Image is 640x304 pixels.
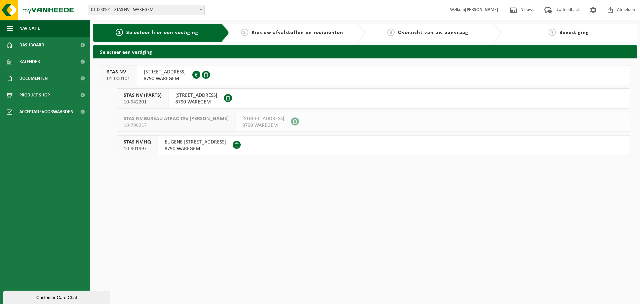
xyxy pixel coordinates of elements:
iframe: chat widget [3,289,111,304]
span: STAS NV (PARTS) [124,92,162,99]
span: 3 [387,29,395,36]
span: [STREET_ADDRESS] [175,92,217,99]
span: 4 [549,29,556,36]
span: 01-000101 - STAS NV - WAREGEM [88,5,204,15]
span: Product Shop [19,87,50,103]
span: EUGENE [STREET_ADDRESS] [165,139,226,145]
span: 01-000101 - STAS NV - WAREGEM [88,5,205,15]
span: [STREET_ADDRESS] [144,69,186,75]
h2: Selecteer een vestiging [93,45,637,58]
span: Selecteer hier een vestiging [126,30,198,35]
span: Documenten [19,70,48,87]
span: STAS NV HQ [124,139,151,145]
span: STAS NV BUREAU ATRAC TAV [PERSON_NAME] [124,115,229,122]
span: Bevestiging [559,30,589,35]
span: 2 [241,29,248,36]
span: 10-942201 [124,99,162,105]
strong: [PERSON_NAME] [465,7,498,12]
span: Kies uw afvalstoffen en recipiënten [252,30,343,35]
span: Acceptatievoorwaarden [19,103,73,120]
span: 1 [116,29,123,36]
span: 10-796217 [124,122,229,129]
span: Dashboard [19,37,44,53]
span: Overzicht van uw aanvraag [398,30,468,35]
span: 8790 WAREGEM [175,99,217,105]
span: [STREET_ADDRESS] [242,115,284,122]
button: STAS NV HQ 10-901997 EUGENE [STREET_ADDRESS]8790 WAREGEM [117,135,630,155]
span: 01-000101 [107,75,130,82]
button: STAS NV 01-000101 [STREET_ADDRESS]8790 WAREGEM [100,65,630,85]
span: 8790 WAREGEM [144,75,186,82]
span: 8790 WAREGEM [165,145,226,152]
span: STAS NV [107,69,130,75]
span: Kalender [19,53,40,70]
span: 10-901997 [124,145,151,152]
span: 8790 WAREGEM [242,122,284,129]
button: STAS NV (PARTS) 10-942201 [STREET_ADDRESS]8790 WAREGEM [117,88,630,108]
span: Navigatie [19,20,40,37]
